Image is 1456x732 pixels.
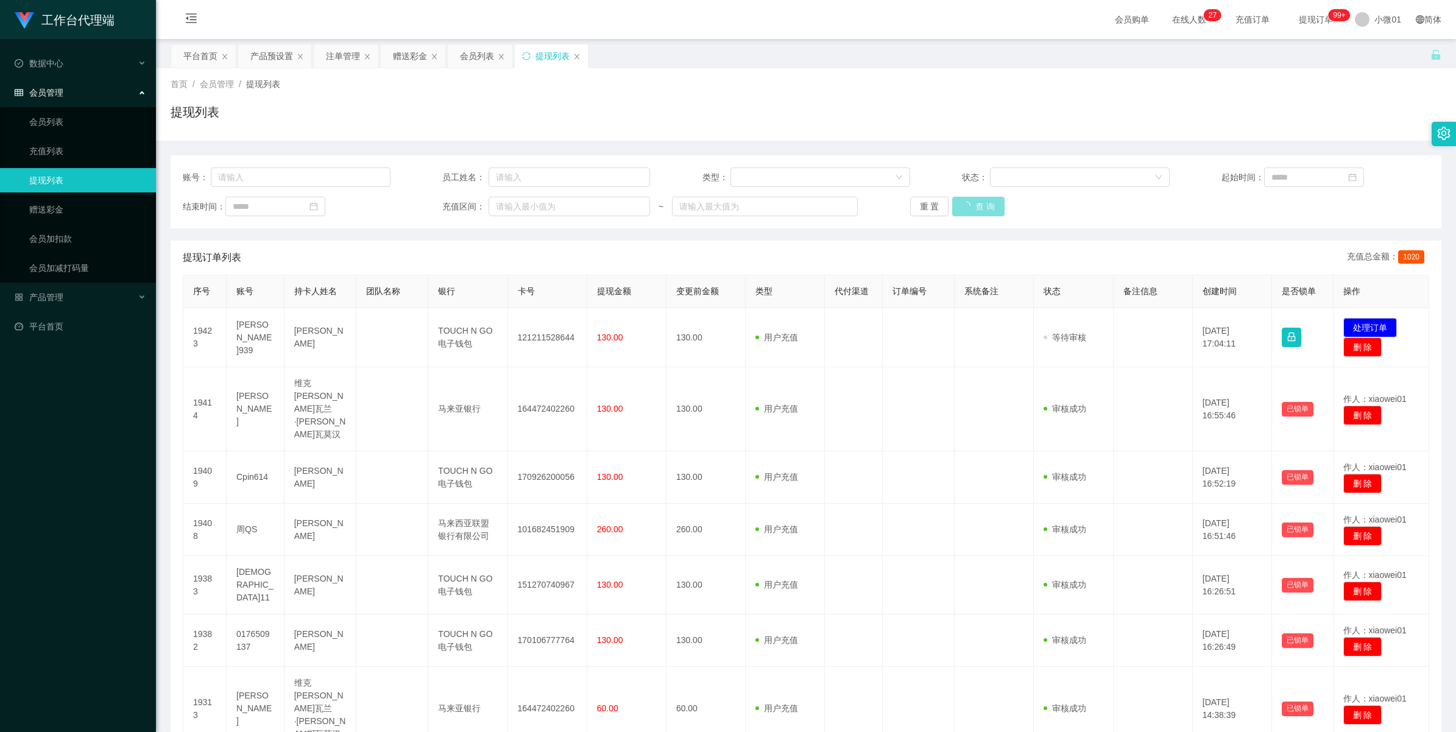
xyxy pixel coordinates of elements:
font: 审核成功 [1052,404,1086,414]
div: 提现列表 [535,44,570,68]
td: 19409 [183,451,227,504]
span: 起始时间： [1221,171,1264,184]
i: 图标： global [1416,15,1424,24]
p: 7 [1212,9,1217,21]
span: 130.00 [597,580,623,589]
td: [PERSON_NAME] [284,504,356,556]
td: [PERSON_NAME] [284,308,356,367]
td: [PERSON_NAME] [284,556,356,614]
a: 会员加扣款 [29,227,146,251]
i: 图标： menu-fold [171,1,212,40]
td: [PERSON_NAME] [227,367,284,451]
td: 151270740967 [508,556,587,614]
font: 审核成功 [1052,580,1086,589]
i: 图标： 关闭 [364,53,371,60]
span: 充值区间： [442,200,489,213]
span: 结束时间： [183,200,225,213]
button: 删 除 [1343,637,1382,656]
td: Cpin614 [227,451,284,504]
td: 260.00 [666,504,746,556]
i: 图标： table [15,88,23,97]
div: 会员列表 [460,44,494,68]
span: 账号 [236,286,253,296]
td: 0176509137 [227,614,284,667]
a: 提现列表 [29,168,146,192]
a: 赠送彩金 [29,197,146,222]
i: 图标： 关闭 [498,53,505,60]
i: 图标： 向下 [896,174,903,182]
span: 作人：xiaowei01 [1343,394,1407,404]
font: 审核成功 [1052,635,1086,645]
input: 请输入最大值为 [672,197,858,216]
font: 会员管理 [29,88,63,97]
button: 处理订单 [1343,318,1397,337]
div: 注单管理 [326,44,360,68]
span: / [239,79,241,89]
button: 删 除 [1343,337,1382,357]
font: 用户充值 [764,472,798,482]
td: [DEMOGRAPHIC_DATA]11 [227,556,284,614]
button: 图标： 锁 [1282,328,1301,347]
span: 状态： [962,171,991,184]
span: 员工姓名： [442,171,489,184]
td: TOUCH N GO 电子钱包 [428,614,507,667]
span: 团队名称 [366,286,400,296]
font: 用户充值 [764,524,798,534]
i: 图标： AppStore-O [15,293,23,301]
font: 等待审核 [1052,333,1086,342]
a: 充值列表 [29,139,146,163]
font: 产品管理 [29,292,63,302]
button: 删 除 [1343,526,1382,546]
td: [DATE] 16:26:51 [1193,556,1272,614]
td: 19414 [183,367,227,451]
span: 代付渠道 [835,286,869,296]
button: 删 除 [1343,582,1382,601]
td: 130.00 [666,556,746,614]
sup: 27 [1204,9,1221,21]
button: 重 置 [910,197,949,216]
span: 提现金额 [597,286,631,296]
span: 130.00 [597,472,623,482]
span: / [193,79,195,89]
span: 1020 [1398,250,1424,264]
td: TOUCH N GO 电子钱包 [428,451,507,504]
span: 创建时间 [1203,286,1237,296]
td: [DATE] 16:51:46 [1193,504,1272,556]
button: 已锁单 [1282,523,1313,537]
span: 提现列表 [246,79,280,89]
td: 164472402260 [508,367,587,451]
span: 作人：xiaowei01 [1343,515,1407,524]
td: TOUCH N GO 电子钱包 [428,308,507,367]
i: 图标： check-circle-o [15,59,23,68]
span: 会员管理 [200,79,234,89]
font: 提现订单 [1299,15,1333,24]
input: 请输入最小值为 [489,197,650,216]
button: 已锁单 [1282,633,1313,648]
font: 在线人数 [1172,15,1206,24]
span: 银行 [438,286,455,296]
td: 130.00 [666,308,746,367]
i: 图标: sync [522,52,531,60]
span: 130.00 [597,333,623,342]
span: 260.00 [597,524,623,534]
span: 变更前金额 [676,286,719,296]
button: 已锁单 [1282,402,1313,417]
font: 用户充值 [764,333,798,342]
span: 是否锁单 [1282,286,1316,296]
font: 审核成功 [1052,703,1086,713]
td: 101682451909 [508,504,587,556]
p: 2 [1209,9,1213,21]
span: 序号 [193,286,210,296]
input: 请输入 [489,167,650,187]
button: 已锁单 [1282,702,1313,716]
font: 用户充值 [764,404,798,414]
i: 图标： 关闭 [431,53,438,60]
font: 充值总金额： [1347,252,1398,261]
sup: 1039 [1328,9,1350,21]
td: 170106777764 [508,614,587,667]
i: 图标： 日历 [1348,173,1357,181]
i: 图标： 关闭 [573,53,581,60]
td: 19383 [183,556,227,614]
td: 19408 [183,504,227,556]
td: 130.00 [666,614,746,667]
